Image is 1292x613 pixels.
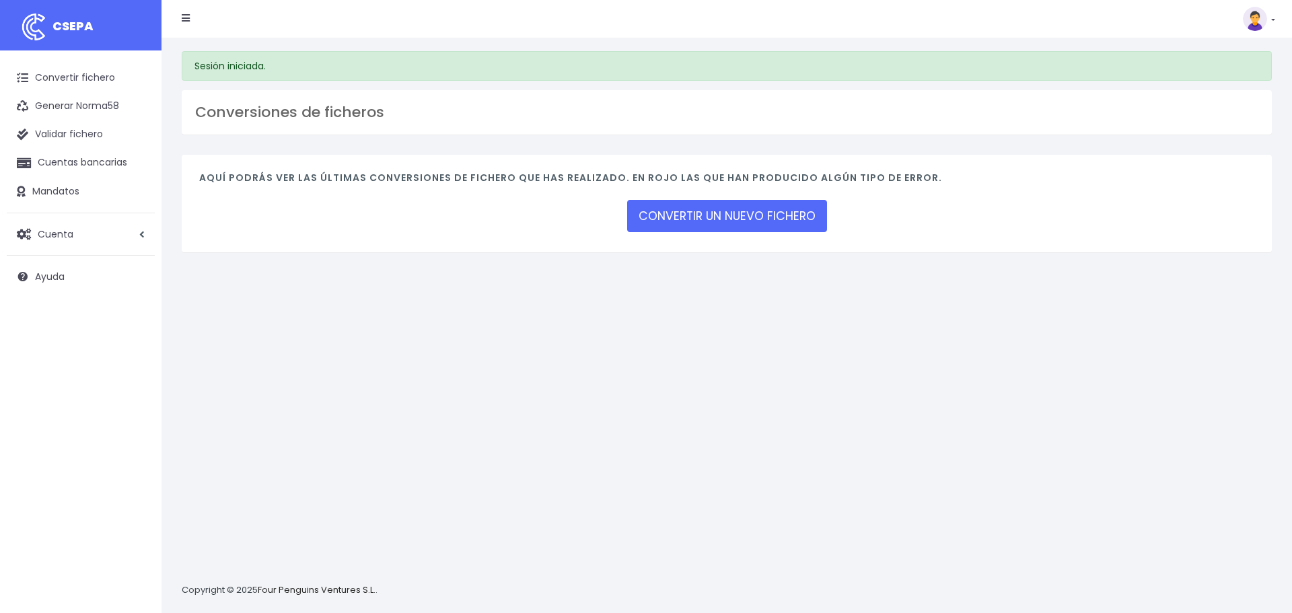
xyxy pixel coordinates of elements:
a: Mandatos [7,178,155,206]
span: CSEPA [52,17,94,34]
img: profile [1243,7,1267,31]
a: Convertir fichero [7,64,155,92]
a: Four Penguins Ventures S.L. [258,583,375,596]
a: CONVERTIR UN NUEVO FICHERO [627,200,827,232]
a: Validar fichero [7,120,155,149]
a: Cuentas bancarias [7,149,155,177]
span: Cuenta [38,227,73,240]
div: Sesión iniciada. [182,51,1272,81]
a: Ayuda [7,262,155,291]
a: Cuenta [7,220,155,248]
img: logo [17,10,50,44]
h3: Conversiones de ficheros [195,104,1258,121]
h4: Aquí podrás ver las últimas conversiones de fichero que has realizado. En rojo las que han produc... [199,172,1254,190]
p: Copyright © 2025 . [182,583,378,598]
span: Ayuda [35,270,65,283]
a: Generar Norma58 [7,92,155,120]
